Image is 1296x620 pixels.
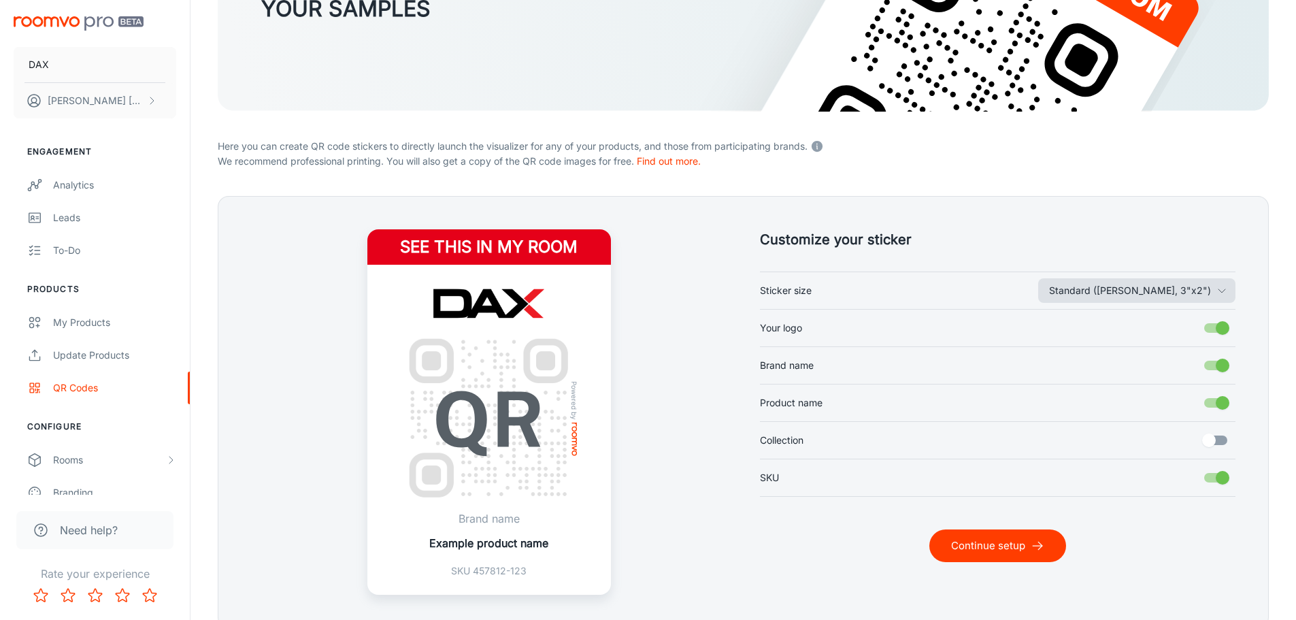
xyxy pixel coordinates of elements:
[82,582,109,609] button: Rate 3 star
[760,229,1236,250] h5: Customize your sticker
[567,381,581,420] span: Powered by
[429,535,548,551] p: Example product name
[1038,278,1235,303] button: Sticker size
[109,582,136,609] button: Rate 4 star
[929,529,1066,562] button: Continue setup
[53,210,176,225] div: Leads
[53,348,176,363] div: Update Products
[571,423,577,456] img: roomvo
[760,395,823,410] span: Product name
[218,136,1269,154] p: Here you can create QR code stickers to directly launch the visualizer for any of your products, ...
[54,582,82,609] button: Rate 2 star
[53,243,176,258] div: To-do
[14,16,144,31] img: Roomvo PRO Beta
[218,154,1269,169] p: We recommend professional printing. You will also get a copy of the QR code images for free.
[53,453,165,468] div: Rooms
[397,326,581,510] img: QR Code Example
[429,510,548,527] p: Brand name
[367,229,611,265] h4: See this in my room
[53,485,176,500] div: Branding
[11,566,179,582] p: Rate your experience
[27,582,54,609] button: Rate 1 star
[29,57,49,72] p: DAX
[53,178,176,193] div: Analytics
[136,582,163,609] button: Rate 5 star
[760,358,814,373] span: Brand name
[760,321,802,336] span: Your logo
[14,47,176,82] button: DAX
[53,315,176,330] div: My Products
[760,470,779,485] span: SKU
[760,283,812,298] span: Sticker size
[53,380,176,395] div: QR Codes
[14,83,176,118] button: [PERSON_NAME] [PERSON_NAME]
[637,155,701,167] a: Find out more.
[760,433,803,448] span: Collection
[429,564,548,578] p: SKU 457812-123
[48,93,144,108] p: [PERSON_NAME] [PERSON_NAME]
[402,281,576,326] img: DAX
[60,522,118,538] span: Need help?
